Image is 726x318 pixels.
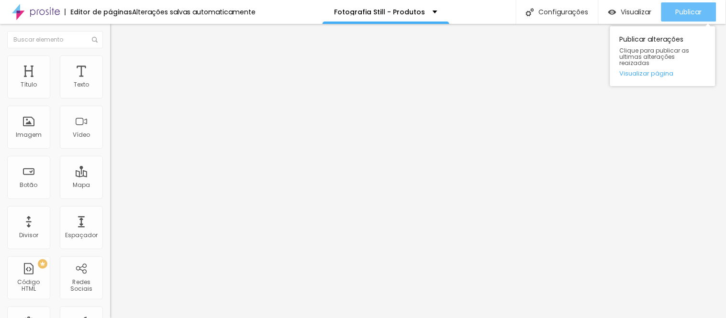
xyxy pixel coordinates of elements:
[10,279,47,293] div: Código HTML
[62,279,100,293] div: Redes Sociais
[19,232,38,239] div: Divisor
[21,81,37,88] div: Título
[608,8,616,16] img: view-1.svg
[610,26,715,86] div: Publicar alterações
[73,132,90,138] div: Vídeo
[132,9,256,15] div: Alterações salvas automaticamente
[65,232,98,239] div: Espaçador
[65,9,132,15] div: Editor de páginas
[20,182,38,188] div: Botão
[599,2,661,22] button: Visualizar
[661,2,716,22] button: Publicar
[7,31,103,48] input: Buscar elemento
[620,70,706,77] a: Visualizar página
[73,182,90,188] div: Mapa
[335,9,425,15] p: Fotografia Still - Produtos
[621,8,652,16] span: Visualizar
[676,8,702,16] span: Publicar
[92,37,98,43] img: Icone
[526,8,534,16] img: Icone
[620,47,706,66] span: Clique para publicar as ultimas alterações reaizadas
[74,81,89,88] div: Texto
[16,132,42,138] div: Imagem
